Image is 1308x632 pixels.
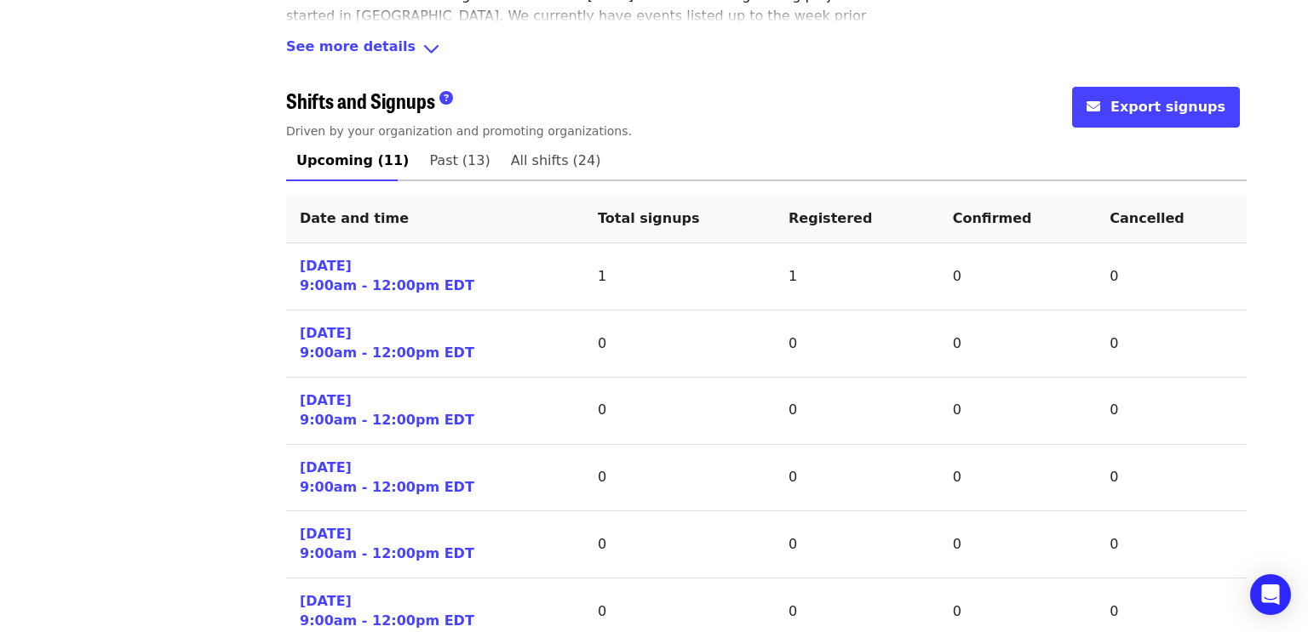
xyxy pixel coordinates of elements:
td: 0 [939,310,1097,378]
div: See more detailsangle-down icon [286,37,1247,61]
i: envelope icon [1087,99,1100,115]
td: 0 [775,378,939,445]
span: Upcoming (11) [296,149,409,173]
td: 1 [775,243,939,310]
td: 0 [584,511,775,578]
td: 0 [1096,243,1247,310]
td: 0 [1096,445,1247,512]
span: Shifts and Signups [286,85,435,115]
td: 0 [775,511,939,578]
span: Date and time [300,210,409,226]
a: All shifts (24) [501,140,611,181]
a: Past (13) [419,140,500,181]
td: 1 [584,243,775,310]
td: 0 [1096,310,1247,378]
div: Open Intercom Messenger [1250,574,1291,615]
td: 0 [939,511,1097,578]
i: question-circle icon [439,90,453,106]
span: Confirmed [953,210,1032,226]
td: 0 [584,310,775,378]
td: 0 [775,310,939,378]
a: [DATE]9:00am - 12:00pm EDT [300,525,474,564]
button: envelope iconExport signups [1072,87,1240,128]
a: [DATE]9:00am - 12:00pm EDT [300,391,474,430]
td: 0 [1096,378,1247,445]
span: Driven by your organization and promoting organizations. [286,124,632,138]
td: 0 [584,378,775,445]
i: angle-down icon [422,37,440,61]
td: 0 [939,378,1097,445]
td: 0 [1096,511,1247,578]
td: 0 [939,243,1097,310]
span: Total signups [598,210,700,226]
span: Registered [789,210,872,226]
td: 0 [939,445,1097,512]
a: Upcoming (11) [286,140,419,181]
span: Past (13) [429,149,490,173]
span: All shifts (24) [511,149,601,173]
td: 0 [584,445,775,512]
a: [DATE]9:00am - 12:00pm EDT [300,458,474,498]
span: See more details [286,37,416,61]
td: 0 [775,445,939,512]
a: [DATE]9:00am - 12:00pm EDT [300,324,474,363]
a: [DATE]9:00am - 12:00pm EDT [300,592,474,631]
span: Cancelled [1110,210,1185,226]
a: [DATE]9:00am - 12:00pm EDT [300,257,474,296]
